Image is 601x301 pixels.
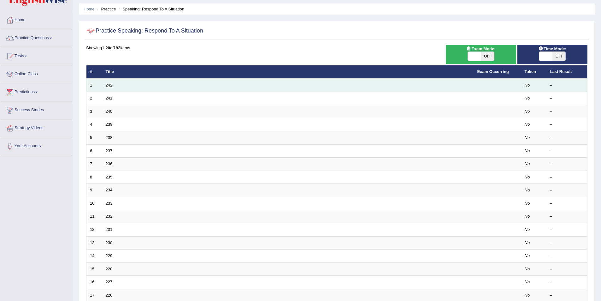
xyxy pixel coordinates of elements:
[86,79,102,92] td: 1
[86,262,102,276] td: 15
[106,135,113,140] a: 238
[550,240,584,246] div: –
[86,45,587,51] div: Showing of items.
[546,65,587,79] th: Last Result
[106,214,113,219] a: 232
[106,122,113,127] a: 239
[550,214,584,220] div: –
[86,118,102,131] td: 4
[525,109,530,114] em: No
[477,69,509,74] a: Exam Occurring
[550,122,584,128] div: –
[86,250,102,263] td: 14
[525,214,530,219] em: No
[86,236,102,250] td: 13
[550,279,584,285] div: –
[525,161,530,166] em: No
[106,240,113,245] a: 230
[86,105,102,118] td: 3
[525,148,530,153] em: No
[550,95,584,101] div: –
[106,175,113,179] a: 235
[86,65,102,79] th: #
[106,109,113,114] a: 240
[86,92,102,105] td: 2
[0,47,72,63] a: Tests
[552,52,566,61] span: OFF
[102,65,474,79] th: Title
[0,137,72,153] a: Your Account
[525,280,530,284] em: No
[550,227,584,233] div: –
[0,65,72,81] a: Online Class
[550,161,584,167] div: –
[0,11,72,27] a: Home
[106,227,113,232] a: 231
[550,253,584,259] div: –
[106,293,113,298] a: 226
[106,161,113,166] a: 236
[0,83,72,99] a: Predictions
[525,240,530,245] em: No
[464,45,498,52] span: Exam Mode:
[96,6,116,12] li: Practice
[106,188,113,192] a: 234
[106,96,113,100] a: 241
[0,29,72,45] a: Practice Questions
[446,45,516,64] div: Show exams occurring in exams
[86,210,102,223] td: 11
[86,197,102,210] td: 10
[102,45,110,50] b: 1-20
[525,253,530,258] em: No
[521,65,546,79] th: Taken
[550,266,584,272] div: –
[84,7,95,11] a: Home
[114,45,121,50] b: 192
[536,45,569,52] span: Time Mode:
[550,201,584,207] div: –
[106,253,113,258] a: 229
[481,52,494,61] span: OFF
[550,292,584,298] div: –
[525,293,530,298] em: No
[525,175,530,179] em: No
[525,227,530,232] em: No
[0,119,72,135] a: Strategy Videos
[0,101,72,117] a: Success Stories
[86,131,102,145] td: 5
[106,148,113,153] a: 237
[525,135,530,140] em: No
[86,144,102,158] td: 6
[106,267,113,271] a: 228
[117,6,184,12] li: Speaking: Respond To A Situation
[550,187,584,193] div: –
[525,83,530,87] em: No
[525,122,530,127] em: No
[106,280,113,284] a: 227
[86,26,203,36] h2: Practice Speaking: Respond To A Situation
[106,201,113,206] a: 233
[525,96,530,100] em: No
[550,82,584,88] div: –
[86,158,102,171] td: 7
[525,188,530,192] em: No
[550,109,584,115] div: –
[106,83,113,87] a: 242
[550,135,584,141] div: –
[550,174,584,180] div: –
[86,184,102,197] td: 9
[86,223,102,236] td: 12
[525,201,530,206] em: No
[86,171,102,184] td: 8
[550,148,584,154] div: –
[86,276,102,289] td: 16
[525,267,530,271] em: No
